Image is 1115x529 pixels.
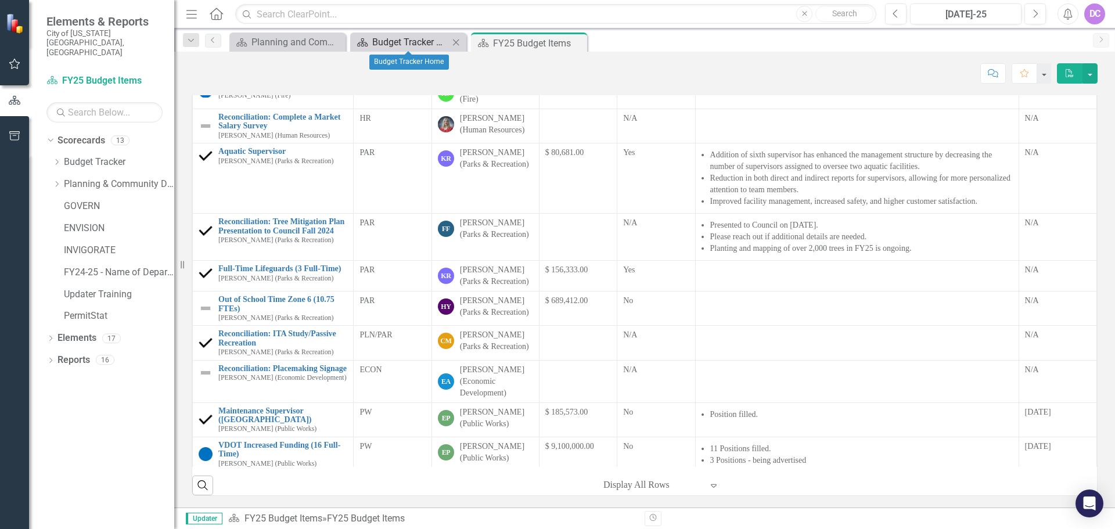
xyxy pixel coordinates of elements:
span: No [623,408,633,416]
div: Planning and Community Development [251,35,343,49]
a: Reconciliation: Tree Mitigation Plan Presentation to Council Fall 2024 [218,217,347,235]
img: Completed [199,413,213,427]
td: Double-Click to Edit [1019,326,1096,360]
span: $ 185,573.00 [545,408,588,416]
a: FY25 Budget Items [46,74,163,88]
td: Double-Click to Edit [695,437,1019,484]
div: FY25 Budget Items [493,36,584,51]
span: PAR [359,218,375,227]
small: City of [US_STATE][GEOGRAPHIC_DATA], [GEOGRAPHIC_DATA] [46,28,163,57]
div: » [228,512,636,526]
div: N/A [1025,264,1091,276]
small: [PERSON_NAME] (Parks & Recreation) [218,275,333,282]
span: $ 9,100,000.00 [545,442,594,451]
div: [PERSON_NAME] (Parks & Recreation) [460,329,533,352]
div: [PERSON_NAME] (Parks & Recreation) [460,295,533,318]
div: KR [438,268,454,284]
button: DC [1084,3,1105,24]
div: [PERSON_NAME] (Parks & Recreation) [460,147,533,170]
a: Elements [57,332,96,345]
button: [DATE]-25 [910,3,1022,24]
div: EP [438,444,454,460]
a: Out of School Time Zone 6 (10.75 FTEs) [218,295,347,313]
img: Not Defined [199,119,213,133]
td: Double-Click to Edit [1019,261,1096,292]
span: PAR [359,265,375,274]
span: Updater [186,513,222,524]
div: N/A [1025,364,1091,376]
span: N/A [623,330,637,339]
a: Full-Time Lifeguards (3 Full-Time) [218,264,347,273]
td: Double-Click to Edit Right Click for Context Menu [193,402,354,437]
div: EA [438,373,454,390]
li: Reduction in both direct and indirect reports for supervisors, allowing for more personalized att... [710,172,1013,196]
li: Position filled. [710,409,1013,420]
span: N/A [623,365,637,374]
td: Double-Click to Edit [695,326,1019,360]
td: Double-Click to Edit Right Click for Context Menu [193,143,354,214]
span: No [623,296,633,305]
div: N/A [1025,217,1091,229]
li: Addition of sixth supervisor has enhanced the management structure by decreasing the number of su... [710,149,1013,172]
li: 11 Positions filled. [710,443,1013,455]
td: Double-Click to Edit Right Click for Context Menu [193,214,354,261]
div: [PERSON_NAME] (Public Works) [460,441,533,464]
input: Search ClearPoint... [235,4,876,24]
a: Reconciliation: Complete a Market Salary Survey [218,113,347,131]
td: Double-Click to Edit Right Click for Context Menu [193,326,354,360]
small: [PERSON_NAME] (Public Works) [218,460,316,467]
img: Completed [199,336,213,350]
img: Completed [199,149,213,163]
img: ClearPoint Strategy [6,13,26,34]
a: Budget Tracker Home [353,35,449,49]
td: Double-Click to Edit [695,214,1019,261]
input: Search Below... [46,102,163,123]
a: INVIGORATE [64,244,174,257]
span: Search [832,9,857,18]
span: Yes [623,148,635,157]
a: Updater Training [64,288,174,301]
div: Budget Tracker Home [369,55,449,70]
a: PermitStat [64,310,174,323]
a: FY24-25 - Name of Department [64,266,174,279]
a: Reports [57,354,90,367]
div: KR [438,150,454,167]
a: ENVISION [64,222,174,235]
small: [PERSON_NAME] (Human Resources) [218,132,330,139]
div: Open Intercom Messenger [1076,490,1103,517]
td: Double-Click to Edit Right Click for Context Menu [193,109,354,143]
td: Double-Click to Edit Right Click for Context Menu [193,360,354,402]
td: Double-Click to Edit [695,109,1019,143]
div: 16 [96,355,114,365]
small: [PERSON_NAME] (Parks & Recreation) [218,157,333,165]
small: [PERSON_NAME] (Public Works) [218,425,316,433]
div: FY25 Budget Items [327,513,405,524]
span: Elements & Reports [46,15,163,28]
td: Double-Click to Edit [1019,214,1096,261]
li: 3 Positions - being advertised [710,455,1013,466]
td: Double-Click to Edit [1019,109,1096,143]
div: CM [438,333,454,349]
div: N/A [1025,295,1091,307]
div: [PERSON_NAME] (Economic Development) [460,364,533,399]
td: Double-Click to Edit Right Click for Context Menu [193,261,354,292]
div: EP [438,410,454,426]
a: Aquatic Supervisor [218,147,347,156]
div: [DATE]-25 [914,8,1017,21]
span: Yes [623,265,635,274]
small: [PERSON_NAME] (Economic Development) [218,374,347,382]
div: N/A [1025,329,1091,341]
small: [PERSON_NAME] (Fire) [218,92,291,99]
small: [PERSON_NAME] (Parks & Recreation) [218,348,333,356]
a: Reconciliation: Placemaking Signage [218,364,347,373]
td: Double-Click to Edit [695,360,1019,402]
span: PAR [359,148,375,157]
a: FY25 Budget Items [244,513,322,524]
div: 13 [111,135,130,145]
a: Budget Tracker [64,156,174,169]
span: $ 80,681.00 [545,148,584,157]
span: PAR [359,296,375,305]
div: Budget Tracker Home [372,35,449,49]
img: Completed [199,267,213,280]
td: Double-Click to Edit [1019,360,1096,402]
